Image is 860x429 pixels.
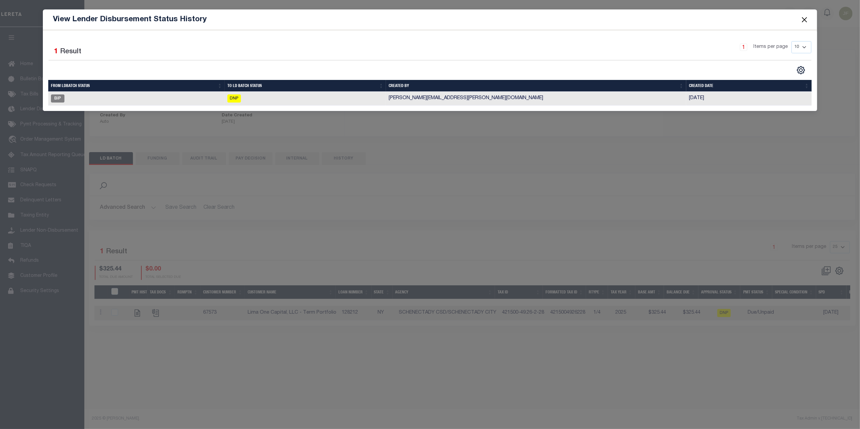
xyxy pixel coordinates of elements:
[740,44,747,51] a: 1
[225,80,386,92] th: To LD Batch Status: activate to sort column ascending
[386,80,686,92] th: Created By: activate to sort column ascending
[386,92,686,106] td: [PERSON_NAME][EMAIL_ADDRESS][PERSON_NAME][DOMAIN_NAME]
[754,44,788,51] span: Items per page
[686,80,812,92] th: Created Date: activate to sort column ascending
[227,94,241,103] span: DNP
[48,80,225,92] th: From LDBatch Status: activate to sort column ascending
[686,92,812,106] td: [DATE]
